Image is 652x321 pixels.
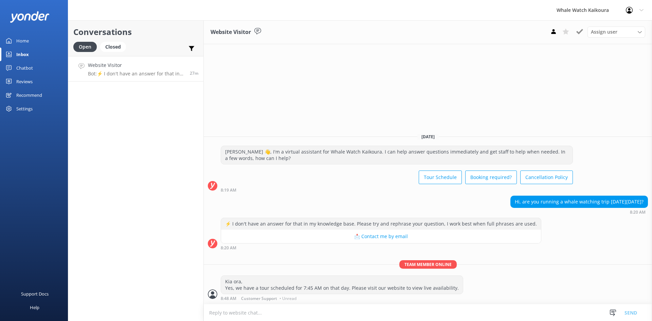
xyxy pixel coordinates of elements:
div: Reviews [16,75,33,88]
div: 08:20am 13-Aug-2025 (UTC +12:00) Pacific/Auckland [221,245,541,250]
div: Recommend [16,88,42,102]
div: Inbox [16,48,29,61]
span: [DATE] [417,134,439,140]
div: Home [16,34,29,48]
div: Kia ora, Yes, we have a tour scheduled for 7:45 AM on that day. Please visit our website to view ... [221,276,463,294]
strong: 8:19 AM [221,188,236,192]
strong: 8:20 AM [630,210,646,214]
strong: 8:48 AM [221,297,236,301]
button: Tour Schedule [419,171,462,184]
span: Team member online [399,260,457,269]
div: 08:48am 13-Aug-2025 (UTC +12:00) Pacific/Auckland [221,296,463,301]
div: ⚡ I don't have an answer for that in my knowledge base. Please try and rephrase your question, I ... [221,218,541,230]
p: Bot: ⚡ I don't have an answer for that in my knowledge base. Please try and rephrase your questio... [88,71,185,77]
span: • Unread [279,297,296,301]
div: Hi, are you running a whale watching trip [DATE][DATE]? [511,196,648,208]
div: Assign User [587,26,645,37]
span: Assign user [591,28,617,36]
a: Open [73,43,100,50]
button: Cancellation Policy [520,171,573,184]
button: 📩 Contact me by email [221,230,541,243]
span: Customer Support [241,297,277,301]
div: Chatbot [16,61,33,75]
button: Booking required? [465,171,517,184]
h3: Website Visitor [211,28,251,37]
span: 08:20am 13-Aug-2025 (UTC +12:00) Pacific/Auckland [190,70,198,76]
div: Closed [100,42,126,52]
div: [PERSON_NAME] 👋, I'm a virtual assistant for Whale Watch Kaikoura. I can help answer questions im... [221,146,573,164]
div: 08:19am 13-Aug-2025 (UTC +12:00) Pacific/Auckland [221,188,573,192]
a: Closed [100,43,129,50]
div: Support Docs [21,287,49,301]
strong: 8:20 AM [221,246,236,250]
h2: Conversations [73,25,198,38]
div: Settings [16,102,33,115]
h4: Website Visitor [88,61,185,69]
div: Help [30,301,39,314]
a: Website VisitorBot:⚡ I don't have an answer for that in my knowledge base. Please try and rephras... [68,56,203,82]
img: yonder-white-logo.png [10,11,49,22]
div: Open [73,42,97,52]
div: 08:20am 13-Aug-2025 (UTC +12:00) Pacific/Auckland [510,210,648,214]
